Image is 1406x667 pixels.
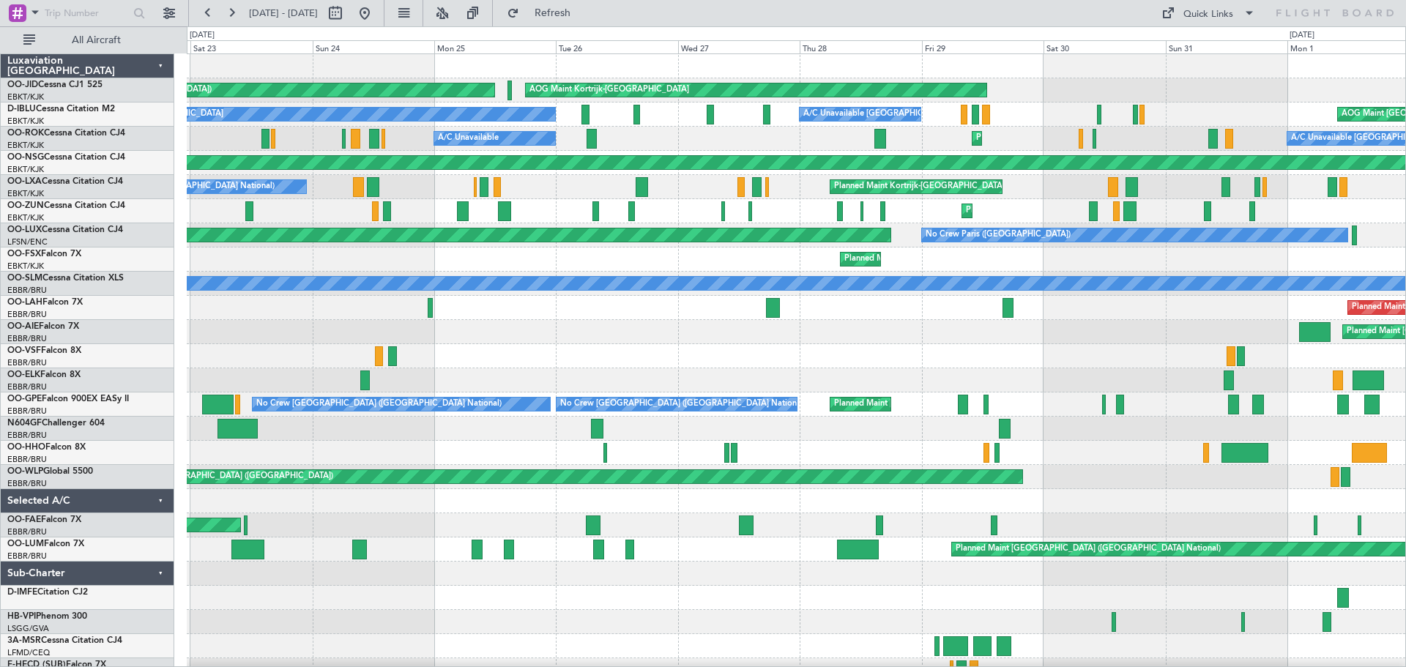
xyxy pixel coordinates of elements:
a: EBKT/KJK [7,261,44,272]
span: OO-ROK [7,129,44,138]
div: Thu 28 [800,40,921,53]
a: EBBR/BRU [7,309,47,320]
div: No Crew [GEOGRAPHIC_DATA] ([GEOGRAPHIC_DATA] National) [560,393,806,415]
a: EBKT/KJK [7,164,44,175]
span: OO-SLM [7,274,42,283]
a: D-IMFECitation CJ2 [7,588,88,597]
div: Planned Maint [GEOGRAPHIC_DATA] ([GEOGRAPHIC_DATA] National) [834,393,1099,415]
span: OO-NSG [7,153,44,162]
span: HB-VPI [7,612,36,621]
a: OO-LUMFalcon 7X [7,540,84,548]
button: Refresh [500,1,588,25]
span: OO-LXA [7,177,42,186]
a: EBBR/BRU [7,357,47,368]
span: N604GF [7,419,42,428]
a: N604GFChallenger 604 [7,419,105,428]
div: Planned Maint Kortrijk-[GEOGRAPHIC_DATA] [976,127,1147,149]
span: D-IMFE [7,588,37,597]
button: All Aircraft [16,29,159,52]
div: A/C Unavailable [438,127,499,149]
div: A/C Unavailable [GEOGRAPHIC_DATA]-[GEOGRAPHIC_DATA] [803,103,1037,125]
span: OO-WLP [7,467,43,476]
a: LFMD/CEQ [7,647,50,658]
div: Planned Maint Kortrijk-[GEOGRAPHIC_DATA] [834,176,1005,198]
div: Quick Links [1183,7,1233,22]
div: Sat 30 [1044,40,1165,53]
div: Sun 24 [313,40,434,53]
div: Sun 31 [1166,40,1287,53]
a: EBBR/BRU [7,551,47,562]
span: OO-LUX [7,226,42,234]
div: [DATE] [190,29,215,42]
a: OO-AIEFalcon 7X [7,322,79,331]
div: Tue 26 [556,40,677,53]
span: OO-GPE [7,395,42,403]
span: OO-ZUN [7,201,44,210]
div: No Crew [GEOGRAPHIC_DATA] ([GEOGRAPHIC_DATA] National) [256,393,502,415]
a: EBKT/KJK [7,212,44,223]
a: HB-VPIPhenom 300 [7,612,87,621]
a: EBBR/BRU [7,526,47,537]
a: EBBR/BRU [7,285,47,296]
a: EBKT/KJK [7,116,44,127]
div: Wed 27 [678,40,800,53]
a: OO-LUXCessna Citation CJ4 [7,226,123,234]
div: Planned Maint Kortrijk-[GEOGRAPHIC_DATA] [966,200,1137,222]
span: D-IBLU [7,105,36,113]
div: Sat 23 [190,40,312,53]
a: OO-WLPGlobal 5500 [7,467,93,476]
a: EBKT/KJK [7,140,44,151]
span: [DATE] - [DATE] [249,7,318,20]
a: OO-LXACessna Citation CJ4 [7,177,123,186]
a: EBBR/BRU [7,381,47,392]
a: OO-GPEFalcon 900EX EASy II [7,395,129,403]
a: EBBR/BRU [7,333,47,344]
a: OO-LAHFalcon 7X [7,298,83,307]
div: Planned Maint [GEOGRAPHIC_DATA] ([GEOGRAPHIC_DATA]) [103,466,333,488]
span: OO-HHO [7,443,45,452]
a: LSGG/GVA [7,623,49,634]
span: Refresh [522,8,584,18]
div: Planned Maint Kortrijk-[GEOGRAPHIC_DATA] [844,248,1015,270]
a: LFSN/ENC [7,236,48,247]
a: OO-FSXFalcon 7X [7,250,81,258]
span: OO-LAH [7,298,42,307]
span: OO-FSX [7,250,41,258]
div: Planned Maint [GEOGRAPHIC_DATA] ([GEOGRAPHIC_DATA] National) [956,538,1221,560]
span: OO-ELK [7,370,40,379]
a: EBBR/BRU [7,430,47,441]
span: All Aircraft [38,35,155,45]
a: OO-JIDCessna CJ1 525 [7,81,103,89]
a: D-IBLUCessna Citation M2 [7,105,115,113]
a: 3A-MSRCessna Citation CJ4 [7,636,122,645]
span: OO-JID [7,81,38,89]
span: OO-VSF [7,346,41,355]
div: Fri 29 [922,40,1044,53]
a: OO-NSGCessna Citation CJ4 [7,153,125,162]
a: OO-FAEFalcon 7X [7,515,81,524]
a: OO-SLMCessna Citation XLS [7,274,124,283]
div: Mon 25 [434,40,556,53]
input: Trip Number [45,2,129,24]
a: OO-HHOFalcon 8X [7,443,86,452]
a: EBBR/BRU [7,406,47,417]
a: EBKT/KJK [7,92,44,103]
span: 3A-MSR [7,636,41,645]
span: OO-AIE [7,322,39,331]
div: AOG Maint Kortrijk-[GEOGRAPHIC_DATA] [529,79,689,101]
a: EBKT/KJK [7,188,44,199]
a: OO-ROKCessna Citation CJ4 [7,129,125,138]
div: No Crew Paris ([GEOGRAPHIC_DATA]) [926,224,1071,246]
a: OO-ZUNCessna Citation CJ4 [7,201,125,210]
span: OO-FAE [7,515,41,524]
a: OO-VSFFalcon 8X [7,346,81,355]
span: OO-LUM [7,540,44,548]
a: OO-ELKFalcon 8X [7,370,81,379]
div: [DATE] [1290,29,1314,42]
button: Quick Links [1154,1,1262,25]
a: EBBR/BRU [7,454,47,465]
a: EBBR/BRU [7,478,47,489]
